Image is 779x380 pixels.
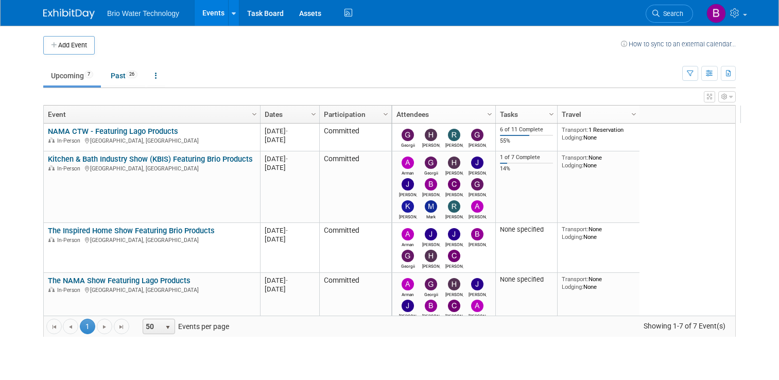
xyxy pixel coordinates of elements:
[422,312,440,319] div: Brandye Gahagan
[469,141,487,148] div: Giancarlo Barzotti
[425,200,437,213] img: Mark Melkonian
[445,191,463,197] div: Cynthia Mendoza
[265,276,315,285] div: [DATE]
[422,240,440,247] div: James Kang
[621,40,736,48] a: How to sync to an external calendar...
[422,262,440,269] div: Harry Mesak
[402,300,414,312] img: James Park
[48,164,255,172] div: [GEOGRAPHIC_DATA], [GEOGRAPHIC_DATA]
[265,235,315,244] div: [DATE]
[630,110,638,118] span: Column Settings
[286,127,288,135] span: -
[48,165,55,170] img: In-Person Event
[448,250,460,262] img: Cynthia Mendoza
[469,191,487,197] div: Giancarlo Barzotti
[319,273,391,367] td: Committed
[117,323,126,331] span: Go to the last page
[249,106,261,121] a: Column Settings
[402,129,414,141] img: Georgii Tsatrian
[57,165,83,172] span: In-Person
[164,323,172,332] span: select
[500,165,553,172] div: 14%
[469,213,487,219] div: Angela Moyano
[48,127,178,136] a: NAMA CTW - Featuring Lago Products
[319,223,391,273] td: Committed
[309,110,318,118] span: Column Settings
[48,137,55,143] img: In-Person Event
[546,106,558,121] a: Column Settings
[48,276,191,285] a: The NAMA Show Featuring Lago Products
[445,213,463,219] div: Ryan McMillin
[57,237,83,244] span: In-Person
[562,126,636,141] div: 1 Reservation None
[422,169,440,176] div: Georgii Tsatrian
[471,200,483,213] img: Angela Moyano
[48,235,255,244] div: [GEOGRAPHIC_DATA], [GEOGRAPHIC_DATA]
[57,287,83,293] span: In-Person
[265,154,315,163] div: [DATE]
[48,154,253,164] a: Kitchen & Bath Industry Show (KBIS) Featuring Brio Products
[500,137,553,145] div: 55%
[100,323,109,331] span: Go to the next page
[43,36,95,55] button: Add Event
[448,200,460,213] img: Ryan McMillin
[399,312,417,319] div: James Park
[469,169,487,176] div: James Kang
[48,285,255,294] div: [GEOGRAPHIC_DATA], [GEOGRAPHIC_DATA]
[660,10,683,18] span: Search
[425,178,437,191] img: Brandye Gahagan
[107,9,179,18] span: Brio Water Technology
[471,178,483,191] img: Giancarlo Barzotti
[286,277,288,284] span: -
[319,124,391,151] td: Committed
[286,227,288,234] span: -
[130,319,239,334] span: Events per page
[399,240,417,247] div: Arman Melkonian
[286,155,288,163] span: -
[402,200,414,213] img: Kimberly Alegria
[500,275,553,284] div: None specified
[562,126,588,133] span: Transport:
[43,9,95,19] img: ExhibitDay
[402,250,414,262] img: Georgii Tsatrian
[448,300,460,312] img: Cynthia Mendoza
[562,154,636,169] div: None None
[399,262,417,269] div: Georgii Tsatrian
[562,162,583,169] span: Lodging:
[425,129,437,141] img: Harry Mesak
[445,141,463,148] div: Ryan McMillin
[50,323,58,331] span: Go to the first page
[500,154,553,161] div: 1 of 7 Complete
[469,312,487,319] div: Angela Moyano
[445,240,463,247] div: James Park
[445,312,463,319] div: Cynthia Mendoza
[562,134,583,141] span: Lodging:
[547,110,556,118] span: Column Settings
[402,157,414,169] img: Arman Melkonian
[562,275,636,290] div: None None
[114,319,129,334] a: Go to the last page
[422,290,440,297] div: Georgii Tsatrian
[484,106,496,121] a: Column Settings
[265,106,313,123] a: Dates
[265,127,315,135] div: [DATE]
[634,319,735,333] span: Showing 1-7 of 7 Event(s)
[399,213,417,219] div: Kimberly Alegria
[63,319,78,334] a: Go to the previous page
[250,110,258,118] span: Column Settings
[399,141,417,148] div: Georgii Tsatrian
[425,157,437,169] img: Georgii Tsatrian
[380,106,392,121] a: Column Settings
[103,66,145,85] a: Past26
[143,319,161,334] span: 50
[48,237,55,242] img: In-Person Event
[422,141,440,148] div: Harry Mesak
[629,106,640,121] a: Column Settings
[399,169,417,176] div: Arman Melkonian
[562,106,633,123] a: Travel
[425,250,437,262] img: Harry Mesak
[422,213,440,219] div: Mark Melkonian
[448,129,460,141] img: Ryan McMillin
[471,129,483,141] img: Giancarlo Barzotti
[445,262,463,269] div: Cynthia Mendoza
